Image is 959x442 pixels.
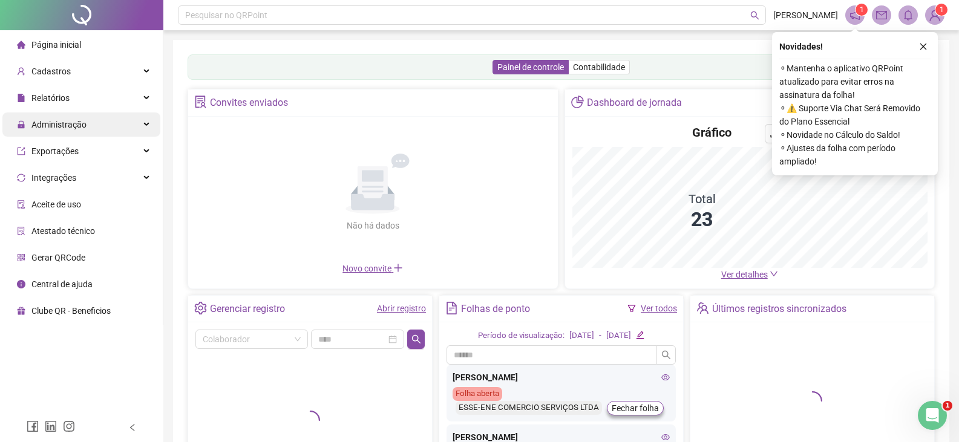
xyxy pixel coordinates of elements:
[661,373,670,382] span: eye
[571,96,584,108] span: pie-chart
[31,306,111,316] span: Clube QR - Beneficios
[779,141,931,168] span: ⚬ Ajustes da folha com período ampliado!
[721,270,768,279] span: Ver detalhes
[903,10,914,21] span: bell
[606,330,631,342] div: [DATE]
[342,264,403,273] span: Novo convite
[17,227,25,235] span: solution
[31,200,81,209] span: Aceite de uso
[31,67,71,76] span: Cadastros
[17,94,25,102] span: file
[779,128,931,141] span: ⚬ Novidade no Cálculo do Saldo!
[17,120,25,129] span: lock
[45,420,57,432] span: linkedin
[31,253,85,262] span: Gerar QRCode
[779,40,823,53] span: Novidades !
[31,226,95,236] span: Atestado técnico
[612,401,659,415] span: Fechar folha
[17,280,25,288] span: info-circle
[721,270,778,279] a: Ver detalhes down
[661,350,671,360] span: search
[453,371,670,384] div: [PERSON_NAME]
[17,147,25,155] span: export
[377,304,426,313] a: Abrir registro
[210,299,285,319] div: Gerenciar registro
[573,62,625,72] span: Contabilidade
[194,96,207,108] span: solution
[27,420,39,432] span: facebook
[461,299,530,319] div: Folhas de ponto
[31,93,70,103] span: Relatórios
[636,331,644,339] span: edit
[803,391,822,411] span: loading
[411,334,421,344] span: search
[17,174,25,182] span: sync
[31,146,79,156] span: Exportações
[926,6,944,24] img: 33798
[627,304,636,313] span: filter
[456,401,602,415] div: ESSE-ENE COMERCIO SERVIÇOS LTDA
[696,302,709,314] span: team
[17,67,25,76] span: user-add
[943,401,952,411] span: 1
[770,270,778,278] span: down
[849,10,860,21] span: notification
[453,387,502,401] div: Folha aberta
[940,5,944,14] span: 1
[918,401,947,430] iframe: Intercom live chat
[773,8,838,22] span: [PERSON_NAME]
[587,93,682,113] div: Dashboard de jornada
[661,433,670,441] span: eye
[856,4,868,16] sup: 1
[569,330,594,342] div: [DATE]
[712,299,846,319] div: Últimos registros sincronizados
[497,62,564,72] span: Painel de controle
[194,302,207,314] span: setting
[599,330,601,342] div: -
[750,11,759,20] span: search
[393,263,403,273] span: plus
[31,279,93,289] span: Central de ajuda
[317,219,428,232] div: Não há dados
[478,330,565,342] div: Período de visualização:
[31,120,87,129] span: Administração
[641,304,677,313] a: Ver todos
[31,173,76,183] span: Integrações
[779,102,931,128] span: ⚬ ⚠️ Suporte Via Chat Será Removido do Plano Essencial
[301,411,320,430] span: loading
[935,4,948,16] sup: Atualize o seu contato no menu Meus Dados
[779,62,931,102] span: ⚬ Mantenha o aplicativo QRPoint atualizado para evitar erros na assinatura da folha!
[770,129,779,138] span: download
[17,253,25,262] span: qrcode
[17,41,25,49] span: home
[128,423,137,432] span: left
[445,302,458,314] span: file-text
[31,40,81,50] span: Página inicial
[692,124,732,141] h4: Gráfico
[210,93,288,113] div: Convites enviados
[17,307,25,315] span: gift
[860,5,864,14] span: 1
[63,420,75,432] span: instagram
[876,10,887,21] span: mail
[919,42,928,51] span: close
[17,200,25,209] span: audit
[607,401,664,415] button: Fechar folha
